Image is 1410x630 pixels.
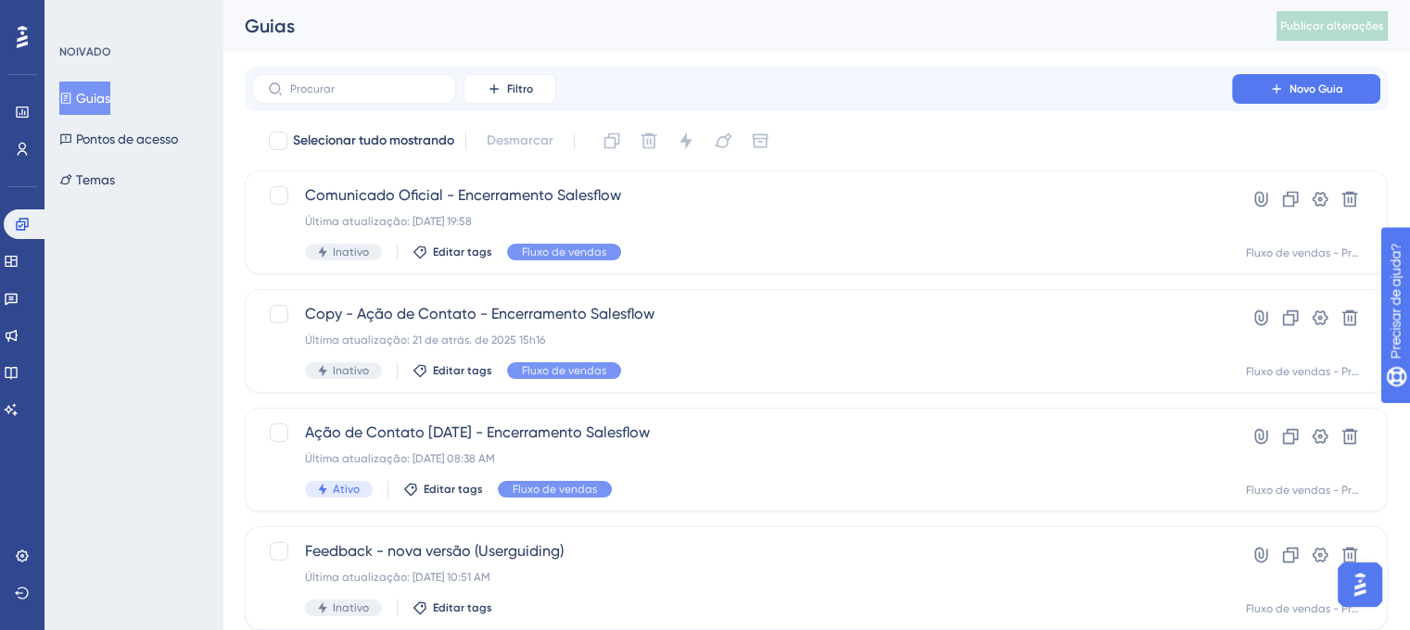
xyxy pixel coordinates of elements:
[413,245,492,259] button: Editar tags
[513,483,597,496] font: Fluxo de vendas
[1246,602,1366,615] font: Fluxo de vendas - Prod
[477,124,563,157] button: Desmarcar
[1289,82,1343,95] font: Novo Guia
[290,82,440,95] input: Procurar
[413,363,492,378] button: Editar tags
[333,483,360,496] font: Ativo
[59,163,115,196] button: Temas
[305,305,654,322] font: Copy - Ação de Contato - Encerramento Salesflow
[245,15,295,37] font: Guias
[305,186,621,204] font: Comunicado Oficial - Encerramento Salesflow
[1246,484,1366,497] font: Fluxo de vendas - Prod
[507,82,533,95] font: Filtro
[1277,11,1388,41] button: Publicar alterações
[433,601,492,614] font: Editar tags
[1332,557,1388,612] iframe: Iniciador do Assistente de IA do UserGuiding
[76,91,110,106] font: Guias
[44,8,159,22] font: Precisar de ajuda?
[413,600,492,615] button: Editar tags
[1246,365,1366,378] font: Fluxo de vendas - Prod
[433,246,492,258] font: Editar tags
[433,364,492,377] font: Editar tags
[1232,74,1380,104] button: Novo Guia
[293,132,454,148] font: Selecionar tudo mostrando
[59,45,111,58] font: NOIVADO
[76,172,115,187] font: Temas
[464,74,556,104] button: Filtro
[1246,246,1366,259] font: Fluxo de vendas - Prod
[522,364,606,377] font: Fluxo de vendas
[333,364,369,377] font: Inativo
[59,122,178,156] button: Pontos de acesso
[59,82,110,115] button: Guias
[305,423,650,441] font: Ação de Contato [DATE] - Encerramento Salesflow
[305,542,564,560] font: Feedback - nova versão (Userguiding)
[403,482,483,497] button: Editar tags
[305,571,490,584] font: Última atualização: [DATE] 10:51 AM
[76,132,178,146] font: Pontos de acesso
[305,215,472,228] font: Última atualização: [DATE] 19:58
[522,246,606,258] font: Fluxo de vendas
[305,334,545,346] font: Última atualização: 21 de atrás. de 2025 15h16
[333,246,369,258] font: Inativo
[424,483,483,496] font: Editar tags
[1280,19,1384,32] font: Publicar alterações
[305,452,495,465] font: Última atualização: [DATE] 08:38 AM
[487,132,553,148] font: Desmarcar
[333,601,369,614] font: Inativo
